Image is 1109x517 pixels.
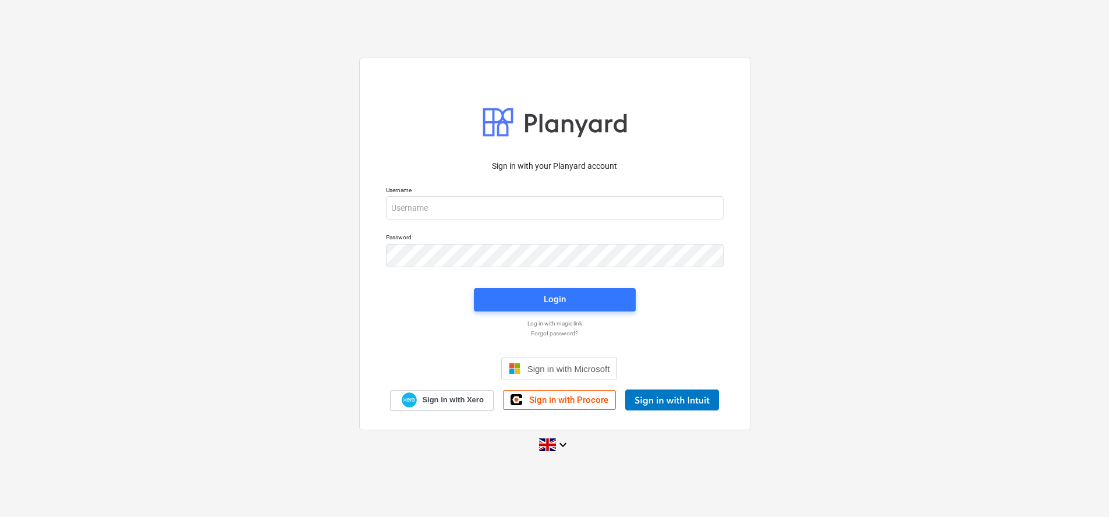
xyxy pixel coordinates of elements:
[544,292,566,307] div: Login
[386,186,724,196] p: Username
[380,320,729,327] a: Log in with magic link
[422,395,483,405] span: Sign in with Xero
[474,288,636,311] button: Login
[556,438,570,452] i: keyboard_arrow_down
[527,364,610,374] span: Sign in with Microsoft
[386,160,724,172] p: Sign in with your Planyard account
[386,233,724,243] p: Password
[503,390,616,410] a: Sign in with Procore
[390,390,494,410] a: Sign in with Xero
[529,395,608,405] span: Sign in with Procore
[509,363,520,374] img: Microsoft logo
[386,196,724,219] input: Username
[380,330,729,337] a: Forgot password?
[402,392,417,408] img: Xero logo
